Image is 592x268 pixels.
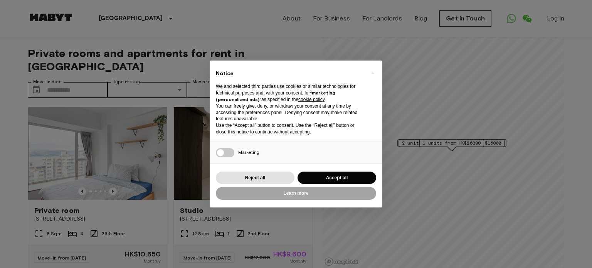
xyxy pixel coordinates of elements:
strong: “marketing (personalized ads)” [216,90,335,102]
p: We and selected third parties use cookies or similar technologies for technical purposes and, wit... [216,83,364,103]
a: cookie policy [298,97,325,102]
span: Marketing [238,149,259,155]
p: Use the “Accept all” button to consent. Use the “Reject all” button or close this notice to conti... [216,122,364,135]
button: Close this notice [366,67,378,79]
p: You can freely give, deny, or withdraw your consent at any time by accessing the preferences pane... [216,103,364,122]
button: Reject all [216,172,294,184]
span: × [371,68,374,78]
button: Learn more [216,187,376,200]
button: Accept all [298,172,376,184]
h2: Notice [216,70,364,78]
